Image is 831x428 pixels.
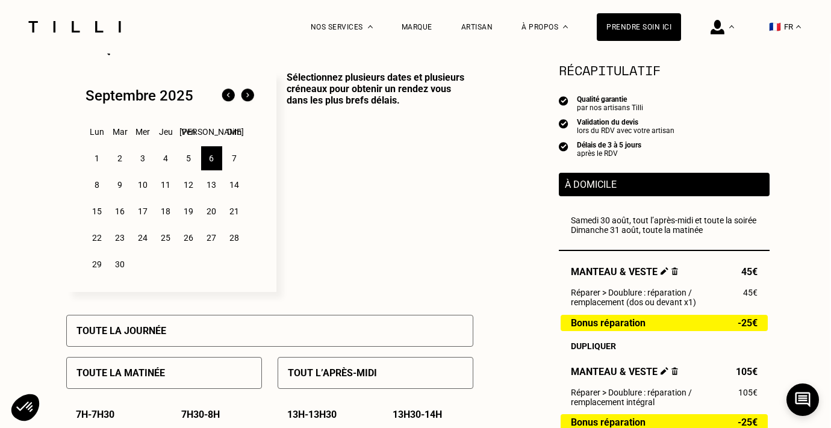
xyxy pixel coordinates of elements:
[110,252,131,276] div: 30
[671,367,678,375] img: Supprimer
[178,146,199,170] div: 5
[155,199,176,223] div: 18
[76,367,165,379] p: Toute la matinée
[571,388,738,407] span: Réparer > Doublure : réparation / remplacement intégral
[155,173,176,197] div: 11
[577,118,674,126] div: Validation du devis
[577,149,641,158] div: après le RDV
[224,226,245,250] div: 28
[224,173,245,197] div: 14
[796,25,801,28] img: menu déroulant
[132,173,154,197] div: 10
[201,199,222,223] div: 20
[132,226,154,250] div: 24
[559,118,568,129] img: icon list info
[87,173,108,197] div: 8
[110,146,131,170] div: 2
[743,288,758,297] span: 45€
[738,388,758,397] span: 105€
[110,226,131,250] div: 23
[76,409,114,420] p: 7h - 7h30
[729,25,734,28] img: Menu déroulant
[86,87,193,104] div: Septembre 2025
[393,409,442,420] p: 13h30 - 14h
[224,199,245,223] div: 21
[597,13,681,41] a: Prendre soin ici
[181,409,220,420] p: 7h30 - 8h
[563,25,568,28] img: Menu déroulant à propos
[76,325,166,337] p: Toute la journée
[132,199,154,223] div: 17
[661,367,668,375] img: Éditer
[178,199,199,223] div: 19
[769,21,781,33] span: 🇫🇷
[201,173,222,197] div: 13
[24,21,125,33] img: Logo du service de couturière Tilli
[571,216,758,225] div: Samedi 30 août, tout l’après-midi et toute la soirée
[87,146,108,170] div: 1
[711,20,724,34] img: icône connexion
[87,199,108,223] div: 15
[178,173,199,197] div: 12
[276,72,473,292] p: Sélectionnez plusieurs dates et plusieurs créneaux pour obtenir un rendez vous dans les plus bref...
[178,226,199,250] div: 26
[110,173,131,197] div: 9
[155,226,176,250] div: 25
[571,341,758,351] div: Dupliquer
[571,288,743,307] span: Réparer > Doublure : réparation / remplacement (dos ou devant x1)
[738,318,758,328] span: -25€
[402,23,432,31] a: Marque
[559,60,770,80] section: Récapitulatif
[571,417,646,427] span: Bonus réparation
[224,146,245,170] div: 7
[577,126,674,135] div: lors du RDV avec votre artisan
[238,86,257,105] img: Mois suivant
[132,146,154,170] div: 3
[201,226,222,250] div: 27
[219,86,238,105] img: Mois précédent
[577,95,643,104] div: Qualité garantie
[577,141,641,149] div: Délais de 3 à 5 jours
[368,25,373,28] img: Menu déroulant
[461,23,493,31] a: Artisan
[571,266,678,278] span: Manteau & veste
[559,141,568,152] img: icon list info
[565,179,764,190] p: À domicile
[201,146,222,170] div: 6
[571,318,646,328] span: Bonus réparation
[738,417,758,427] span: -25€
[110,199,131,223] div: 16
[736,366,758,377] span: 105€
[671,267,678,275] img: Supprimer
[287,409,337,420] p: 13h - 13h30
[288,367,377,379] p: Tout l’après-midi
[571,366,678,377] span: Manteau & veste
[155,146,176,170] div: 4
[741,266,758,278] span: 45€
[571,225,758,235] div: Dimanche 31 août, toute la matinée
[87,252,108,276] div: 29
[87,226,108,250] div: 22
[577,104,643,112] div: par nos artisans Tilli
[661,267,668,275] img: Éditer
[559,95,568,106] img: icon list info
